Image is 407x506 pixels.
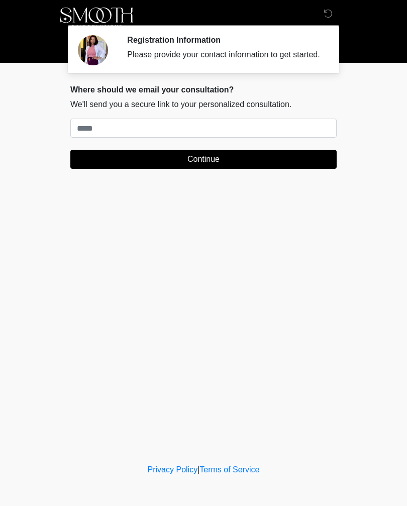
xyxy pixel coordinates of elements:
img: Agent Avatar [78,35,108,65]
a: Privacy Policy [148,465,198,474]
h2: Registration Information [127,35,322,45]
a: | [197,465,199,474]
div: Please provide your contact information to get started. [127,49,322,61]
h2: Where should we email your consultation? [70,85,337,94]
img: Smooth Skin Solutions LLC Logo [60,8,133,28]
a: Terms of Service [199,465,259,474]
p: We'll send you a secure link to your personalized consultation. [70,98,337,111]
button: Continue [70,150,337,169]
